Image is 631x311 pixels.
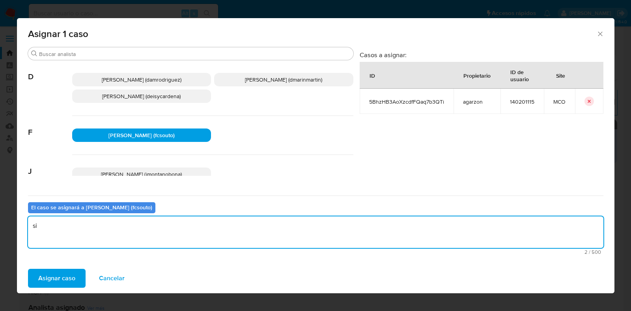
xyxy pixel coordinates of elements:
div: ID de usuario [501,62,543,88]
span: Asignar caso [38,270,75,287]
span: Cancelar [99,270,125,287]
span: agarzon [463,98,491,105]
button: Cerrar ventana [596,30,603,37]
div: ID [360,66,385,85]
b: El caso se asignará a [PERSON_NAME] (fcsouto) [31,203,152,211]
div: [PERSON_NAME] (fcsouto) [72,128,211,142]
button: icon-button [584,97,594,106]
input: Buscar analista [39,50,350,58]
span: 5BhzHB3AoXzcdfFQaq7b3QTi [369,98,444,105]
span: Asignar 1 caso [28,29,597,39]
span: 140201115 [510,98,534,105]
span: J [28,155,72,176]
button: Buscar [31,50,37,57]
h3: Casos a asignar: [360,51,603,59]
div: [PERSON_NAME] (jmontanobona) [72,168,211,181]
textarea: si [28,216,603,248]
button: Asignar caso [28,269,86,288]
div: [PERSON_NAME] (deisycardena) [72,89,211,103]
span: Máximo 500 caracteres [30,250,601,255]
div: Propietario [454,66,500,85]
div: assign-modal [17,18,614,293]
span: F [28,116,72,137]
div: Site [547,66,575,85]
div: [PERSON_NAME] (damrodriguez) [72,73,211,86]
span: [PERSON_NAME] (jmontanobona) [101,170,182,178]
span: [PERSON_NAME] (deisycardena) [102,92,181,100]
div: [PERSON_NAME] (dmarinmartin) [214,73,353,86]
span: D [28,60,72,82]
span: [PERSON_NAME] (fcsouto) [108,131,175,139]
button: Cancelar [89,269,135,288]
span: [PERSON_NAME] (dmarinmartin) [245,76,322,84]
span: MCO [553,98,566,105]
span: [PERSON_NAME] (damrodriguez) [102,76,181,84]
